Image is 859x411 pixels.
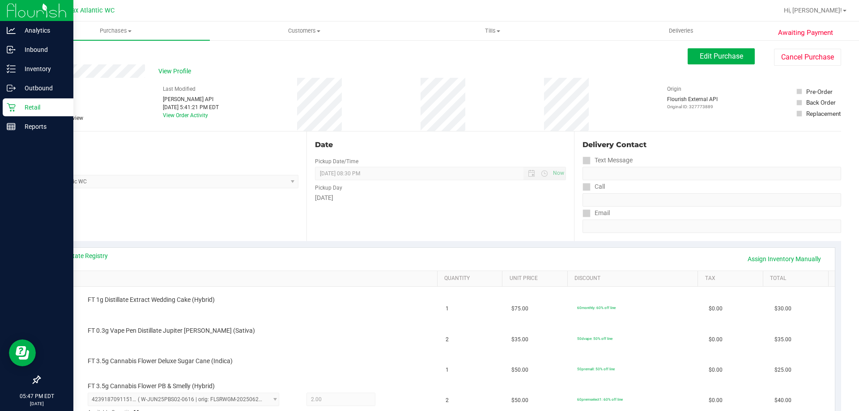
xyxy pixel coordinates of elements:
[511,305,528,313] span: $75.00
[9,339,36,366] iframe: Resource center
[53,275,434,282] a: SKU
[39,140,298,150] div: Location
[16,102,69,113] p: Retail
[7,84,16,93] inline-svg: Outbound
[88,296,215,304] span: FT 1g Distillate Extract Wedding Cake (Hybrid)
[446,396,449,405] span: 2
[583,140,841,150] div: Delivery Contact
[210,21,398,40] a: Customers
[315,140,566,150] div: Date
[511,396,528,405] span: $50.00
[88,326,255,335] span: FT 0.3g Vape Pen Distillate Jupiter [PERSON_NAME] (Sativa)
[705,275,760,282] a: Tax
[7,122,16,131] inline-svg: Reports
[742,251,827,267] a: Assign Inventory Manually
[774,366,791,374] span: $25.00
[68,7,115,14] span: Jax Atlantic WC
[667,103,718,110] p: Original ID: 327773889
[583,167,841,180] input: Format: (999) 999-9999
[587,21,775,40] a: Deliveries
[446,366,449,374] span: 1
[784,7,842,14] span: Hi, [PERSON_NAME]!
[16,121,69,132] p: Reports
[16,83,69,93] p: Outbound
[770,275,825,282] a: Total
[163,95,219,103] div: [PERSON_NAME] API
[577,336,612,341] span: 50dvape: 50% off line
[163,85,196,93] label: Last Modified
[7,64,16,73] inline-svg: Inventory
[778,28,833,38] span: Awaiting Payment
[398,21,587,40] a: Tills
[446,335,449,344] span: 2
[806,87,833,96] div: Pre-Order
[88,382,215,390] span: FT 3.5g Cannabis Flower PB & Smelly (Hybrid)
[163,112,208,119] a: View Order Activity
[774,335,791,344] span: $35.00
[158,67,194,76] span: View Profile
[709,396,723,405] span: $0.00
[774,305,791,313] span: $30.00
[315,193,566,203] div: [DATE]
[774,396,791,405] span: $40.00
[577,367,615,371] span: 50premall: 50% off line
[583,193,841,207] input: Format: (999) 999-9999
[806,109,841,118] div: Replacement
[446,305,449,313] span: 1
[315,157,358,165] label: Pickup Date/Time
[774,49,841,66] button: Cancel Purchase
[4,400,69,407] p: [DATE]
[510,275,564,282] a: Unit Price
[574,275,694,282] a: Discount
[163,103,219,111] div: [DATE] 5:41:21 PM EDT
[88,357,233,365] span: FT 3.5g Cannabis Flower Deluxe Sugar Cane (Indica)
[399,27,586,35] span: Tills
[7,103,16,112] inline-svg: Retail
[7,26,16,35] inline-svg: Analytics
[21,21,210,40] a: Purchases
[16,44,69,55] p: Inbound
[511,366,528,374] span: $50.00
[700,52,743,60] span: Edit Purchase
[709,335,723,344] span: $0.00
[511,335,528,344] span: $35.00
[806,98,836,107] div: Back Order
[688,48,755,64] button: Edit Purchase
[709,305,723,313] span: $0.00
[577,397,623,402] span: 60premselect1: 60% off line
[16,64,69,74] p: Inventory
[54,251,108,260] a: View State Registry
[21,27,210,35] span: Purchases
[16,25,69,36] p: Analytics
[4,392,69,400] p: 05:47 PM EDT
[210,27,398,35] span: Customers
[709,366,723,374] span: $0.00
[657,27,706,35] span: Deliveries
[667,85,681,93] label: Origin
[583,180,605,193] label: Call
[7,45,16,54] inline-svg: Inbound
[315,184,342,192] label: Pickup Day
[667,95,718,110] div: Flourish External API
[577,305,616,310] span: 60monthly: 60% off line
[444,275,499,282] a: Quantity
[583,207,610,220] label: Email
[583,154,633,167] label: Text Message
